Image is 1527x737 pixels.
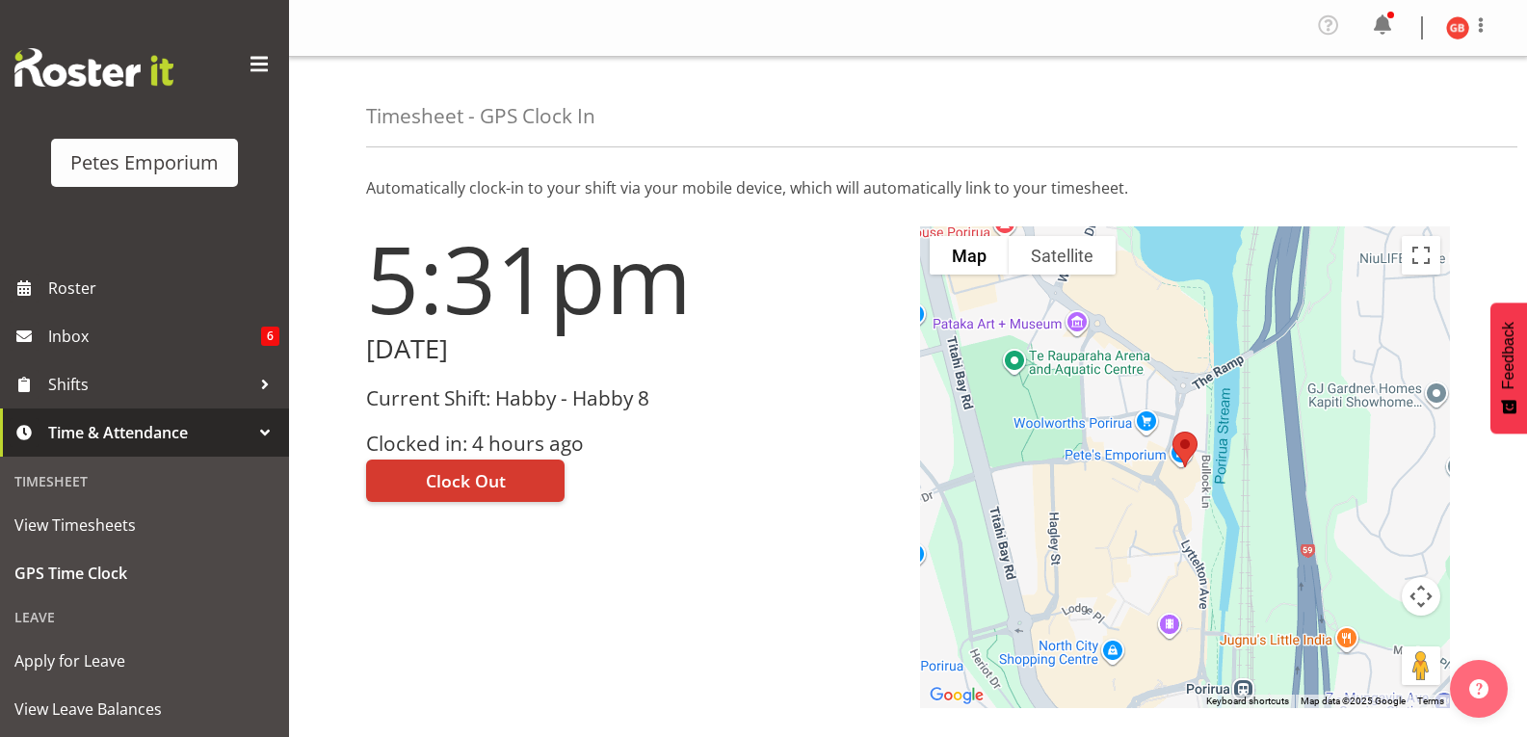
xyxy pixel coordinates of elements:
button: Feedback - Show survey [1490,303,1527,434]
span: Roster [48,274,279,303]
span: Inbox [48,322,261,351]
span: GPS Time Clock [14,559,275,588]
img: Rosterit website logo [14,48,173,87]
span: Clock Out [426,468,506,493]
h4: Timesheet - GPS Clock In [366,105,595,127]
a: Terms (opens in new tab) [1417,696,1444,706]
button: Map camera controls [1402,577,1440,616]
a: View Timesheets [5,501,284,549]
p: Automatically clock-in to your shift via your mobile device, which will automatically link to you... [366,176,1450,199]
button: Show satellite imagery [1009,236,1116,275]
a: Open this area in Google Maps (opens a new window) [925,683,988,708]
span: 6 [261,327,279,346]
h3: Clocked in: 4 hours ago [366,433,897,455]
img: gillian-byford11184.jpg [1446,16,1469,39]
span: Shifts [48,370,250,399]
div: Timesheet [5,461,284,501]
a: Apply for Leave [5,637,284,685]
button: Toggle fullscreen view [1402,236,1440,275]
button: Keyboard shortcuts [1206,695,1289,708]
div: Petes Emporium [70,148,219,177]
a: View Leave Balances [5,685,284,733]
span: Feedback [1500,322,1517,389]
button: Show street map [930,236,1009,275]
img: Google [925,683,988,708]
h2: [DATE] [366,334,897,364]
span: View Leave Balances [14,695,275,724]
button: Clock Out [366,460,565,502]
div: Leave [5,597,284,637]
button: Drag Pegman onto the map to open Street View [1402,646,1440,685]
span: Map data ©2025 Google [1301,696,1406,706]
h1: 5:31pm [366,226,897,330]
span: View Timesheets [14,511,275,540]
img: help-xxl-2.png [1469,679,1488,698]
h3: Current Shift: Habby - Habby 8 [366,387,897,409]
span: Apply for Leave [14,646,275,675]
span: Time & Attendance [48,418,250,447]
a: GPS Time Clock [5,549,284,597]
